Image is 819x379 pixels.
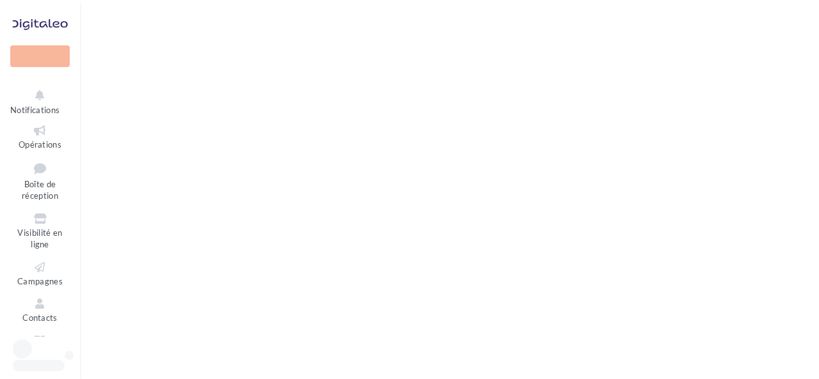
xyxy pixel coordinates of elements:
a: Contacts [10,294,70,325]
a: Boîte de réception [10,157,70,204]
span: Notifications [10,105,60,115]
span: Boîte de réception [22,179,58,201]
span: Visibilité en ligne [17,228,62,250]
span: Contacts [22,313,58,323]
a: Opérations [10,121,70,152]
div: Nouvelle campagne [10,45,70,67]
span: Opérations [19,139,61,150]
span: Campagnes [17,276,63,286]
a: Visibilité en ligne [10,209,70,252]
a: Campagnes [10,258,70,289]
a: Médiathèque [10,331,70,362]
